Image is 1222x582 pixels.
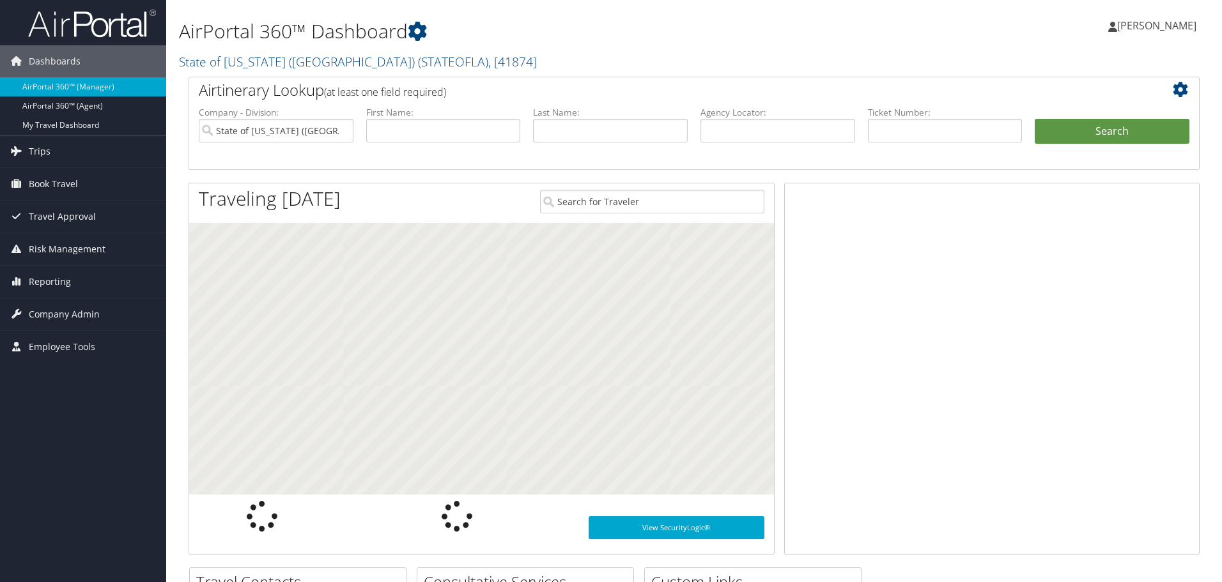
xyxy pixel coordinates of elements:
img: airportal-logo.png [28,8,156,38]
h1: Traveling [DATE] [199,185,341,212]
span: , [ 41874 ] [488,53,537,70]
label: Company - Division: [199,106,353,119]
span: Travel Approval [29,201,96,233]
span: Trips [29,135,50,167]
span: Book Travel [29,168,78,200]
a: View SecurityLogic® [589,516,764,539]
span: Dashboards [29,45,81,77]
label: First Name: [366,106,521,119]
span: [PERSON_NAME] [1117,19,1196,33]
a: State of [US_STATE] ([GEOGRAPHIC_DATA]) [179,53,537,70]
span: ( STATEOFLA ) [418,53,488,70]
span: (at least one field required) [324,85,446,99]
h1: AirPortal 360™ Dashboard [179,18,866,45]
label: Agency Locator: [700,106,855,119]
span: Company Admin [29,298,100,330]
span: Employee Tools [29,331,95,363]
span: Risk Management [29,233,105,265]
span: Reporting [29,266,71,298]
label: Last Name: [533,106,688,119]
a: [PERSON_NAME] [1108,6,1209,45]
button: Search [1035,119,1189,144]
input: Search for Traveler [540,190,764,213]
h2: Airtinerary Lookup [199,79,1105,101]
label: Ticket Number: [868,106,1023,119]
